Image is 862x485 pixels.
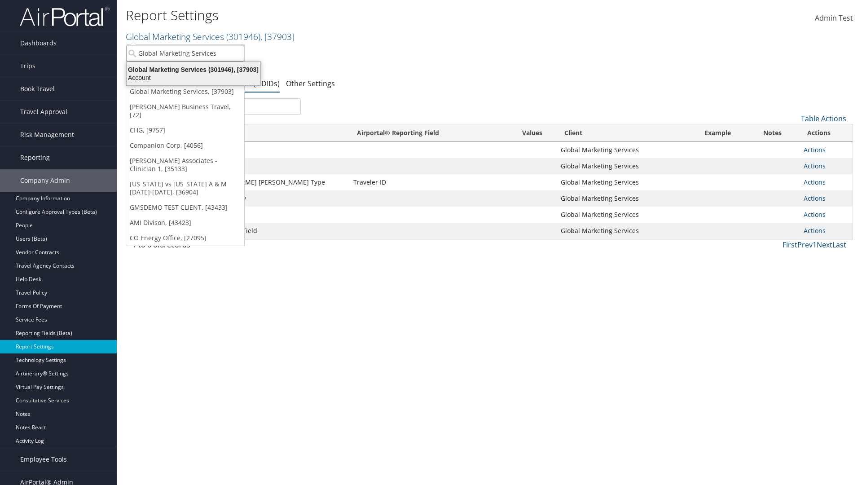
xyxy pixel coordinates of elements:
div: Global Marketing Services (301946), [37903] [121,66,266,74]
a: Global Marketing Services, [37903] [126,84,244,99]
td: Global Marketing Services [556,142,696,158]
th: Values [509,124,556,142]
td: test currency [202,190,349,207]
a: Actions [804,178,826,186]
th: Name [202,124,349,142]
a: CHG, [9757] [126,123,244,138]
a: Table Actions [801,114,846,123]
td: Global Marketing Services [556,174,696,190]
span: Admin Test [815,13,853,23]
div: 1 to 6 of records [132,239,301,255]
th: Client [556,124,696,142]
a: Prev [797,240,813,250]
a: Admin Test [815,4,853,32]
th: Example [696,124,755,142]
td: [PERSON_NAME] [PERSON_NAME] Type [202,174,349,190]
span: Trips [20,55,35,77]
h1: Report Settings [126,6,611,25]
td: Traveler ID [349,174,509,190]
th: Airportal&reg; Reporting Field [349,124,509,142]
img: airportal-logo.png [20,6,110,27]
td: Test Report Field [202,223,349,239]
a: [PERSON_NAME] Associates - Clinician 1, [35133] [126,153,244,176]
a: Actions [804,210,826,219]
input: Search Accounts [126,45,244,62]
td: xyz [202,207,349,223]
a: Actions [804,162,826,170]
div: Account [121,74,266,82]
span: Travel Approval [20,101,67,123]
a: Actions [804,226,826,235]
a: Companion Corp, [4056] [126,138,244,153]
td: Global Marketing Services [556,223,696,239]
td: Global Marketing Services [556,158,696,174]
td: Global Marketing Services [556,207,696,223]
a: AMI Divison, [43423] [126,215,244,230]
a: Actions [804,194,826,203]
span: Dashboards [20,32,57,54]
td: Test [202,142,349,158]
span: ( 301946 ) [226,31,260,43]
span: , [ 37903 ] [260,31,295,43]
a: Last [832,240,846,250]
span: Risk Management [20,123,74,146]
a: Actions [804,145,826,154]
td: Global Marketing Services [556,190,696,207]
a: 1 [813,240,817,250]
span: Company Admin [20,169,70,192]
th: Notes [755,124,800,142]
a: Global Marketing Services [126,31,295,43]
a: [PERSON_NAME] Business Travel, [72] [126,99,244,123]
a: [US_STATE] vs [US_STATE] A & M [DATE]-[DATE], [36904] [126,176,244,200]
a: First [783,240,797,250]
span: Reporting [20,146,50,169]
a: Other Settings [286,79,335,88]
a: Next [817,240,832,250]
th: Actions [799,124,853,142]
td: Temp [202,158,349,174]
a: CO Energy Office, [27095] [126,230,244,246]
a: GMSDEMO TEST CLIENT, [43433] [126,200,244,215]
span: Book Travel [20,78,55,100]
span: Employee Tools [20,448,67,471]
